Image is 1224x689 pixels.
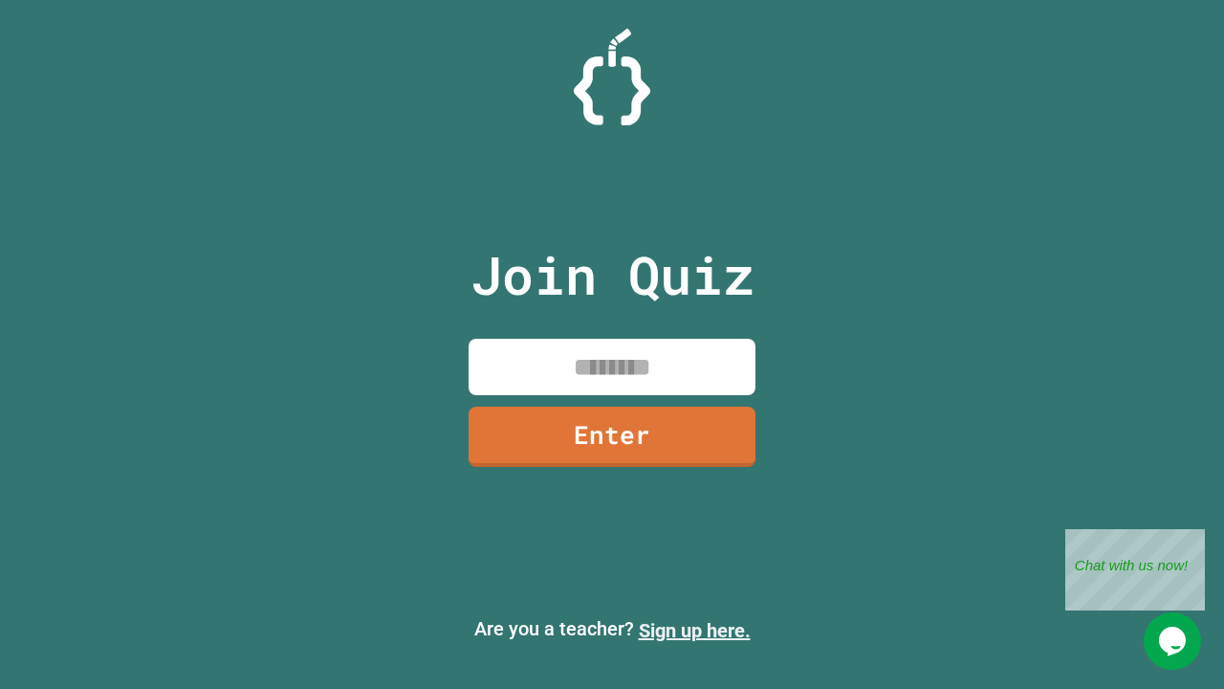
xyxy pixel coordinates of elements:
[1065,529,1205,611] iframe: chat widget
[470,235,754,315] p: Join Quiz
[469,407,755,467] a: Enter
[15,614,1209,645] p: Are you a teacher?
[1144,612,1205,670] iframe: chat widget
[639,619,751,642] a: Sign up here.
[574,29,650,125] img: Logo.svg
